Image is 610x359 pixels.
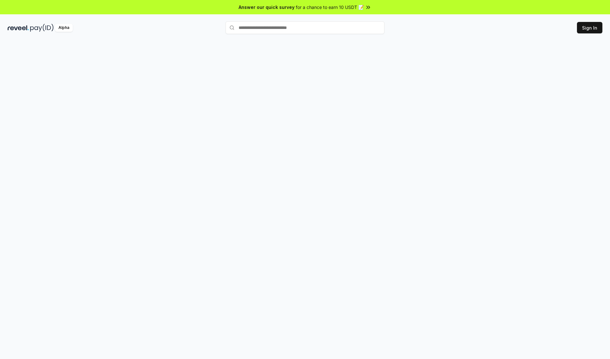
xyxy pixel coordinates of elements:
span: for a chance to earn 10 USDT 📝 [296,4,364,10]
img: pay_id [30,24,54,32]
button: Sign In [577,22,602,33]
span: Answer our quick survey [239,4,295,10]
div: Alpha [55,24,73,32]
img: reveel_dark [8,24,29,32]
